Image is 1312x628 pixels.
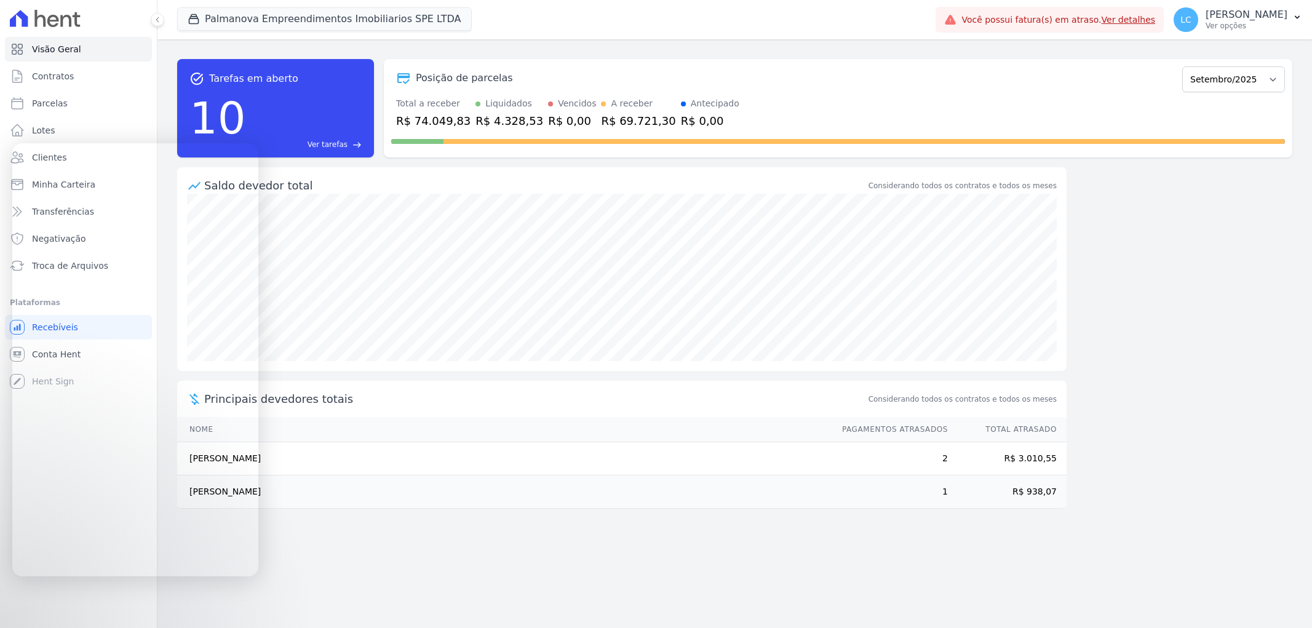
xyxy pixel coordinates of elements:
[12,143,258,576] iframe: Intercom live chat
[5,91,152,116] a: Parcelas
[5,172,152,197] a: Minha Carteira
[1164,2,1312,37] button: LC [PERSON_NAME] Ver opções
[681,113,739,129] div: R$ 0,00
[5,226,152,251] a: Negativação
[396,113,471,129] div: R$ 74.049,83
[475,113,543,129] div: R$ 4.328,53
[209,71,298,86] span: Tarefas em aberto
[830,442,948,475] td: 2
[177,417,830,442] th: Nome
[396,97,471,110] div: Total a receber
[5,315,152,340] a: Recebíveis
[5,37,152,62] a: Visão Geral
[32,70,74,82] span: Contratos
[948,417,1067,442] th: Total Atrasado
[251,139,362,150] a: Ver tarefas east
[611,97,653,110] div: A receber
[1102,15,1156,25] a: Ver detalhes
[961,14,1155,26] span: Você possui fatura(s) em atraso.
[10,295,147,310] div: Plataformas
[32,124,55,137] span: Lotes
[5,64,152,89] a: Contratos
[558,97,596,110] div: Vencidos
[308,139,348,150] span: Ver tarefas
[177,7,472,31] button: Palmanova Empreendimentos Imobiliarios SPE LTDA
[5,118,152,143] a: Lotes
[189,71,204,86] span: task_alt
[869,394,1057,405] span: Considerando todos os contratos e todos os meses
[830,417,948,442] th: Pagamentos Atrasados
[1180,15,1191,24] span: LC
[948,442,1067,475] td: R$ 3.010,55
[5,145,152,170] a: Clientes
[12,586,42,616] iframe: Intercom live chat
[177,442,830,475] td: [PERSON_NAME]
[5,253,152,278] a: Troca de Arquivos
[1206,21,1287,31] p: Ver opções
[5,342,152,367] a: Conta Hent
[32,97,68,109] span: Parcelas
[5,199,152,224] a: Transferências
[548,113,596,129] div: R$ 0,00
[416,71,513,85] div: Posição de parcelas
[204,177,866,194] div: Saldo devedor total
[1206,9,1287,21] p: [PERSON_NAME]
[189,86,246,150] div: 10
[485,97,532,110] div: Liquidados
[948,475,1067,509] td: R$ 938,07
[830,475,948,509] td: 1
[177,475,830,509] td: [PERSON_NAME]
[691,97,739,110] div: Antecipado
[352,140,362,149] span: east
[601,113,675,129] div: R$ 69.721,30
[869,180,1057,191] div: Considerando todos os contratos e todos os meses
[204,391,866,407] span: Principais devedores totais
[32,43,81,55] span: Visão Geral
